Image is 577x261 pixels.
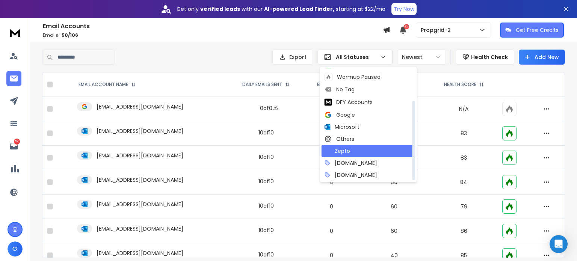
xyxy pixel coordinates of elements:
p: 52 [14,139,20,145]
button: Export [272,50,313,65]
img: logo [8,26,23,39]
div: Zepto [324,147,350,155]
p: Propgrid-2 [421,26,454,34]
p: [EMAIL_ADDRESS][DOMAIN_NAME] [97,201,183,208]
div: 10 of 10 [258,129,274,136]
div: Others [324,135,354,143]
p: 0 [309,178,354,186]
div: [DOMAIN_NAME] [324,171,377,179]
div: 0 of 0 [260,104,272,112]
h1: Email Accounts [43,22,383,31]
td: 79 [430,195,498,219]
p: [EMAIL_ADDRESS][DOMAIN_NAME] [97,225,183,232]
p: Try Now [394,5,414,13]
div: 10 of 10 [258,251,274,258]
button: Newest [397,50,446,65]
div: Warmup Paused [324,73,381,81]
div: No Tag [324,86,355,93]
p: 0 [309,130,354,137]
div: 10 of 10 [258,226,274,234]
button: Add New [519,50,565,65]
p: Health Check [471,53,508,61]
p: Get only with our starting at $22/mo [177,5,385,13]
p: N/A [435,105,493,113]
p: [EMAIL_ADDRESS][DOMAIN_NAME] [97,152,183,159]
p: [EMAIL_ADDRESS][DOMAIN_NAME] [97,103,183,110]
div: 10 of 10 [258,202,274,210]
p: Get Free Credits [516,26,559,34]
td: 84 [430,170,498,195]
span: 23 [404,24,409,29]
div: Google [324,111,355,119]
p: [EMAIL_ADDRESS][DOMAIN_NAME] [97,176,183,184]
td: 83 [430,121,498,146]
strong: verified leads [200,5,240,13]
p: All Statuses [336,53,377,61]
button: G [8,241,23,256]
p: 0 [309,154,354,161]
p: 0 [309,252,354,259]
p: 0 [309,203,354,210]
div: EMAIL ACCOUNT NAME [79,81,136,88]
p: [EMAIL_ADDRESS][DOMAIN_NAME] [97,127,183,135]
p: 0 [309,227,354,235]
td: 60 [358,219,430,243]
div: 10 of 10 [258,178,274,185]
td: 83 [430,146,498,170]
td: 86 [430,219,498,243]
button: Health Check [456,50,514,65]
button: Try Now [391,3,417,15]
p: [EMAIL_ADDRESS][DOMAIN_NAME] [97,249,183,257]
p: 0 [309,105,354,113]
p: HEALTH SCORE [444,81,476,88]
div: [DOMAIN_NAME] [324,159,377,167]
div: Microsoft [324,123,359,131]
p: Emails : [43,32,383,38]
button: Get Free Credits [500,23,564,38]
td: 60 [358,195,430,219]
a: 52 [6,139,21,154]
div: 10 of 10 [258,153,274,161]
div: Open Intercom Messenger [550,235,568,253]
span: 50 / 106 [62,32,78,38]
div: DFY Accounts [324,98,373,107]
strong: AI-powered Lead Finder, [264,5,334,13]
p: BOUNCES [317,81,338,88]
p: DAILY EMAILS SENT [242,81,282,88]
